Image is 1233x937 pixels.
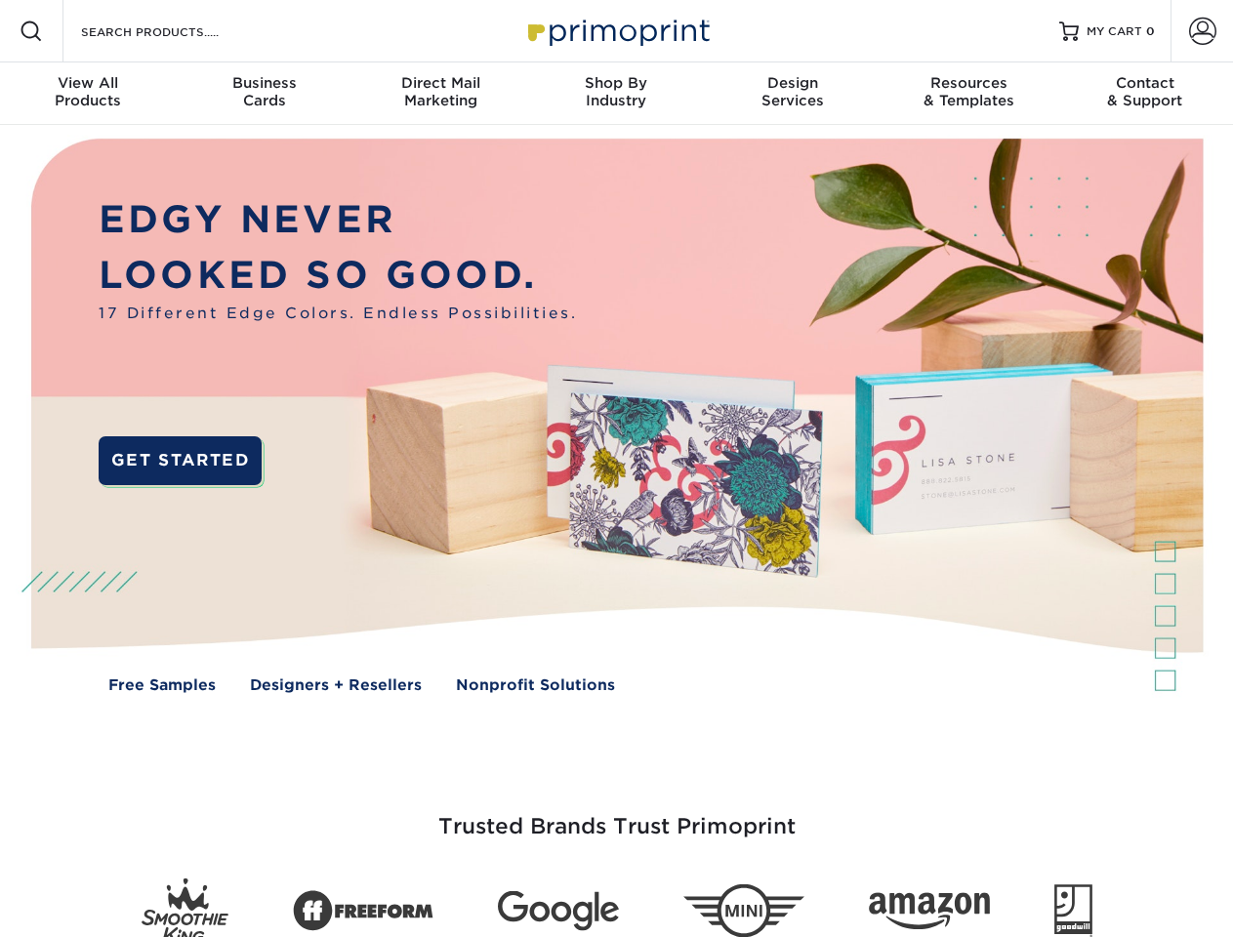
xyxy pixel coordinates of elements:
a: Designers + Resellers [250,674,422,697]
a: Direct MailMarketing [352,62,528,125]
span: Shop By [528,74,704,92]
span: Resources [881,74,1056,92]
img: Primoprint [519,10,715,52]
a: Shop ByIndustry [528,62,704,125]
input: SEARCH PRODUCTS..... [79,20,269,43]
img: Google [498,891,619,931]
div: Industry [528,74,704,109]
a: Contact& Support [1057,62,1233,125]
a: Free Samples [108,674,216,697]
span: 17 Different Edge Colors. Endless Possibilities. [99,303,577,325]
p: LOOKED SO GOOD. [99,248,577,304]
img: Goodwill [1054,884,1092,937]
span: Design [705,74,881,92]
div: Marketing [352,74,528,109]
span: Direct Mail [352,74,528,92]
h3: Trusted Brands Trust Primoprint [46,767,1188,863]
div: & Support [1057,74,1233,109]
a: GET STARTED [99,436,262,485]
p: EDGY NEVER [99,192,577,248]
div: Services [705,74,881,109]
span: Business [176,74,351,92]
div: & Templates [881,74,1056,109]
img: Amazon [869,893,990,930]
span: MY CART [1087,23,1142,40]
span: Contact [1057,74,1233,92]
a: BusinessCards [176,62,351,125]
span: 0 [1146,24,1155,38]
a: DesignServices [705,62,881,125]
a: Nonprofit Solutions [456,674,615,697]
a: Resources& Templates [881,62,1056,125]
div: Cards [176,74,351,109]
